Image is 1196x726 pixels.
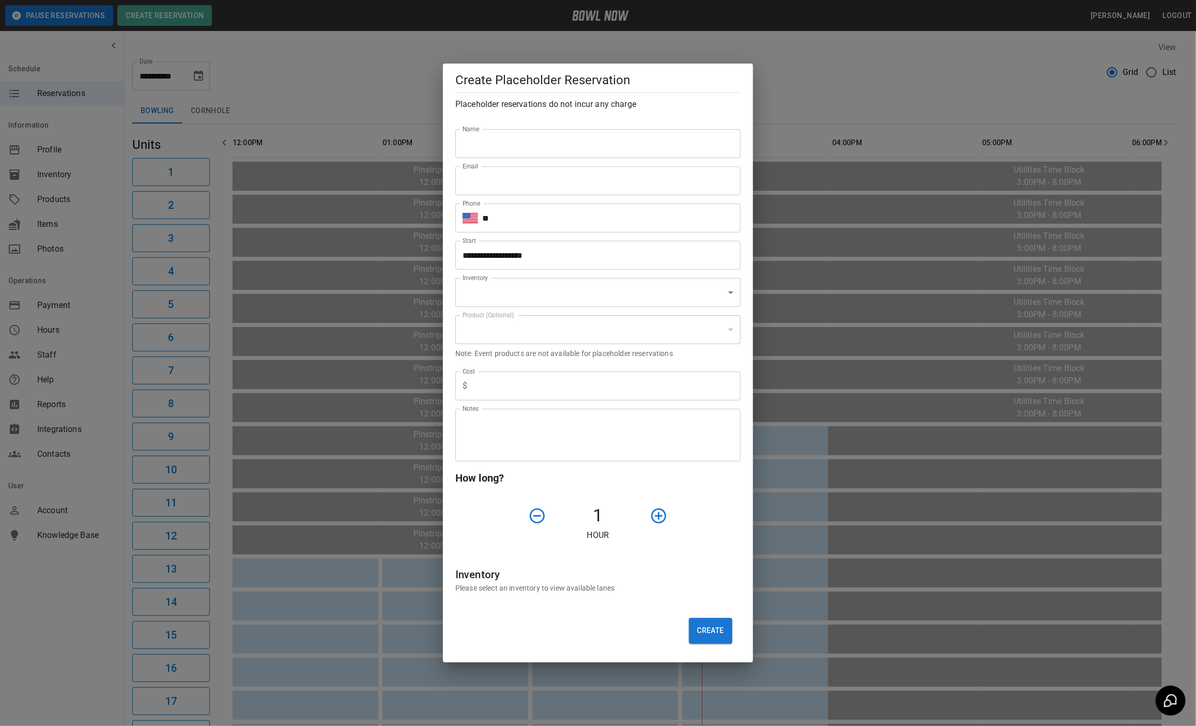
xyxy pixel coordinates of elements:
p: Note: Event products are not available for placeholder reservations [455,348,741,359]
p: Hour [455,529,741,542]
p: Please select an inventory to view available lanes [455,583,741,593]
h6: How long? [455,470,741,486]
h6: Placeholder reservations do not incur any charge [455,97,741,112]
button: Select country [463,210,478,226]
label: Phone [463,199,480,208]
div: ​ [455,315,741,344]
div: ​ [455,278,741,307]
h4: 1 [550,505,646,527]
p: $ [463,380,467,392]
h5: Create Placeholder Reservation [455,72,741,88]
button: Create [689,618,732,644]
label: Start [463,236,476,245]
input: Choose date, selected date is Oct 9, 2025 [455,241,733,270]
h6: Inventory [455,566,741,583]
